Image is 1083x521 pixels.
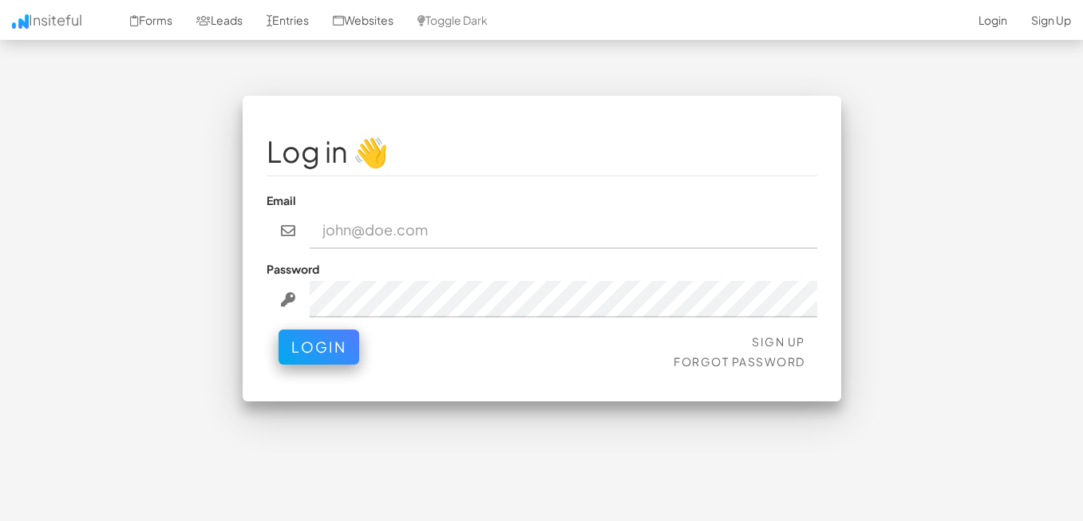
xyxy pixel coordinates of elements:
[279,330,359,365] button: Login
[12,14,29,29] img: icon.png
[674,354,805,369] a: Forgot Password
[267,261,319,277] label: Password
[267,192,296,208] label: Email
[267,136,817,168] h1: Log in 👋
[752,334,805,349] a: Sign Up
[310,212,817,249] input: john@doe.com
